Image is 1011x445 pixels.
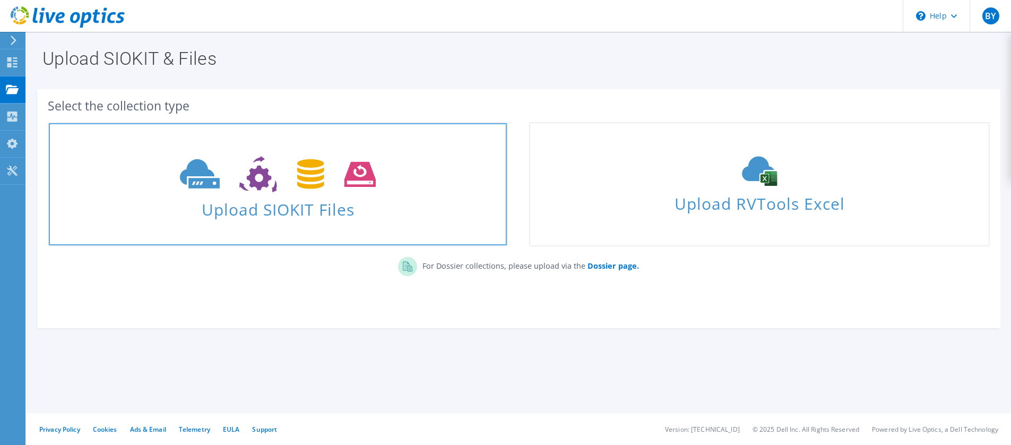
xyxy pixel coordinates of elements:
span: BY [982,7,999,24]
a: Support [252,425,277,434]
h1: Upload SIOKIT & Files [42,49,990,67]
svg: \n [916,11,926,21]
p: For Dossier collections, please upload via the [417,257,639,272]
a: Ads & Email [130,425,166,434]
div: Select the collection type [48,100,990,112]
a: EULA [223,425,239,434]
a: Upload RVTools Excel [529,122,989,246]
span: Upload SIOKIT Files [49,195,507,218]
li: Version: [TECHNICAL_ID] [665,425,740,434]
a: Upload SIOKIT Files [48,122,508,246]
a: Privacy Policy [39,425,80,434]
a: Cookies [93,425,117,434]
span: Upload RVTools Excel [530,190,988,212]
li: © 2025 Dell Inc. All Rights Reserved [753,425,859,434]
a: Telemetry [179,425,210,434]
b: Dossier page. [587,261,639,271]
li: Powered by Live Optics, a Dell Technology [872,425,998,434]
a: Dossier page. [585,261,639,271]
